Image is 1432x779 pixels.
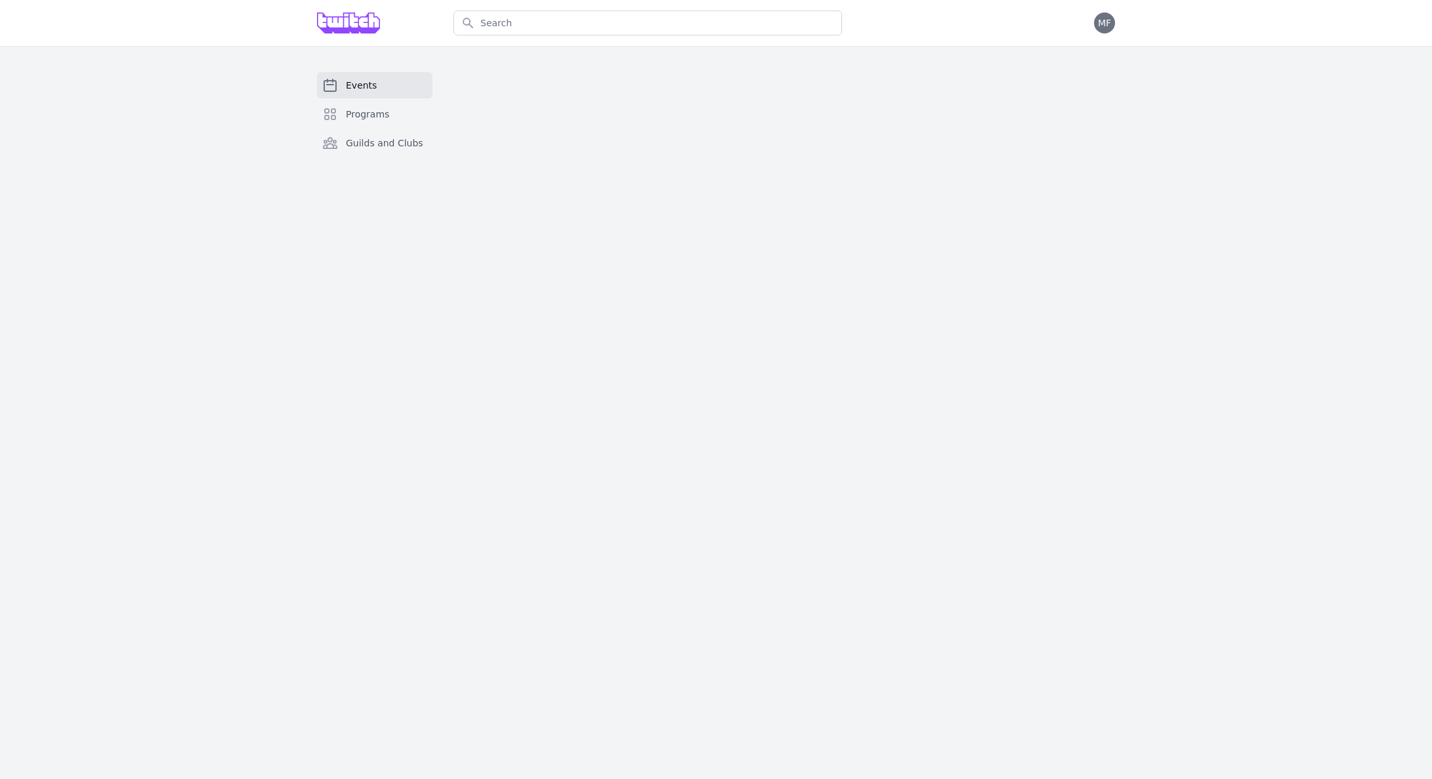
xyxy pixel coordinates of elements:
[453,11,842,35] input: Search
[317,72,432,98] a: Events
[1098,18,1111,28] span: MF
[346,108,389,121] span: Programs
[317,130,432,156] a: Guilds and Clubs
[346,137,423,150] span: Guilds and Clubs
[317,101,432,127] a: Programs
[1094,12,1115,33] button: MF
[317,72,432,177] nav: Sidebar
[317,12,380,33] img: Grove
[346,79,377,92] span: Events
